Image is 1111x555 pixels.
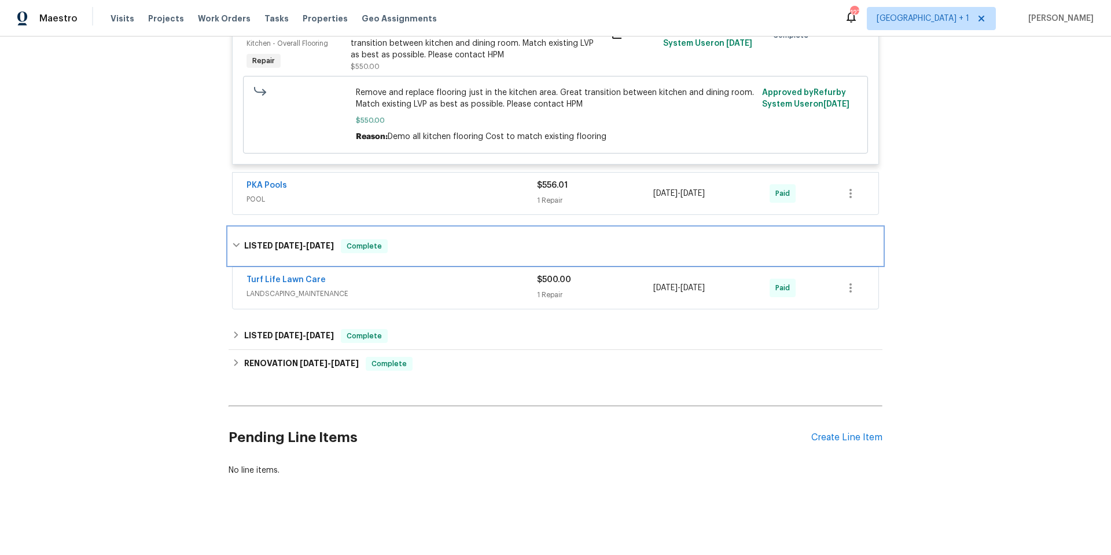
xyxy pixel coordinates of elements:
h2: Pending Line Items [229,411,811,465]
div: No line items. [229,465,882,476]
a: PKA Pools [247,181,287,189]
span: Maestro [39,13,78,24]
span: Tasks [264,14,289,23]
div: RENOVATION [DATE]-[DATE]Complete [229,350,882,378]
span: Remove and replace flooring just in the kitchen area. Great transition between kitchen and dining... [356,87,756,110]
span: $500.00 [537,276,571,284]
span: - [653,282,705,294]
span: [DATE] [306,331,334,339]
a: Turf Life Lawn Care [247,276,326,284]
span: - [300,359,359,367]
span: Approved by Refurby System User on [762,89,849,108]
span: - [653,188,705,199]
span: POOL [247,193,537,205]
span: Paid [775,282,794,294]
span: Paid [775,188,794,199]
span: [DATE] [275,331,303,339]
span: Repair [248,55,279,67]
span: [DATE] [726,39,752,48]
div: Remove and replace flooring just in the kitchen area. Great transition between kitchen and dining... [351,26,604,61]
span: [DATE] [823,100,849,108]
span: Complete [367,358,411,370]
span: Complete [342,330,387,342]
span: Visits [111,13,134,24]
span: Demo all kitchen flooring Cost to match existing flooring [388,133,606,141]
span: [DATE] [300,359,328,367]
span: $550.00 [356,115,756,126]
span: Projects [148,13,184,24]
span: $550.00 [351,63,380,70]
span: [DATE] [331,359,359,367]
div: 127 [850,7,858,19]
span: [GEOGRAPHIC_DATA] + 1 [877,13,969,24]
span: [DATE] [653,189,678,198]
span: Reason: [356,133,388,141]
div: LISTED [DATE]-[DATE]Complete [229,228,882,265]
span: - [275,242,334,250]
div: 1 Repair [537,195,653,206]
h6: RENOVATION [244,357,359,371]
div: 1 Repair [537,289,653,301]
span: $556.01 [537,181,568,189]
span: [DATE] [680,189,705,198]
span: Properties [303,13,348,24]
span: Work Orders [198,13,251,24]
span: [PERSON_NAME] [1024,13,1094,24]
div: LISTED [DATE]-[DATE]Complete [229,322,882,350]
span: LANDSCAPING_MAINTENANCE [247,288,537,300]
span: - [275,331,334,339]
span: [DATE] [275,242,303,250]
span: Complete [342,240,387,252]
span: [DATE] [306,242,334,250]
h6: LISTED [244,329,334,343]
span: [DATE] [680,284,705,292]
h6: LISTED [244,239,334,253]
span: Kitchen - Overall Flooring [247,40,328,47]
div: Create Line Item [811,432,882,443]
span: [DATE] [653,284,678,292]
span: Geo Assignments [362,13,437,24]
